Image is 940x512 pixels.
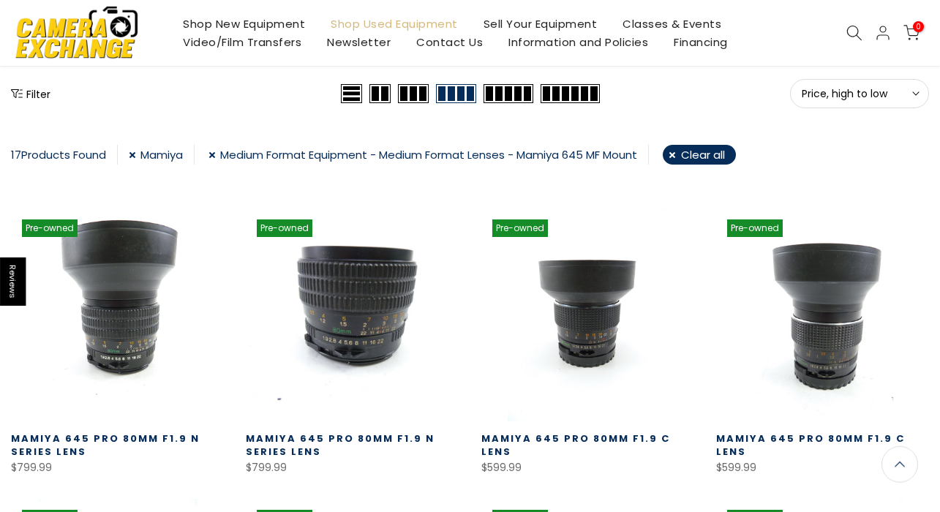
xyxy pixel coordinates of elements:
a: Shop New Equipment [170,15,318,33]
a: Medium Format Equipment - Medium Format Lenses - Mamiya 645 MF Mount [208,145,649,165]
a: Mamiya [129,145,195,165]
a: Classes & Events [610,15,734,33]
a: Contact Us [404,33,496,51]
a: Sell Your Equipment [470,15,610,33]
a: 0 [903,25,920,41]
a: Financing [661,33,741,51]
a: Information and Policies [496,33,661,51]
div: $599.99 [716,459,929,477]
a: Newsletter [315,33,404,51]
span: 17 [11,147,21,162]
div: $799.99 [11,459,224,477]
button: Price, high to low [790,79,929,108]
a: Clear all [663,145,736,165]
div: $799.99 [246,459,459,477]
a: Shop Used Equipment [318,15,471,33]
a: Mamiya 645 Pro 80MM F1.9 N Series Lens [246,432,435,459]
span: Price, high to low [802,87,917,100]
a: Mamiya 645 Pro 80MM f1.9 C Lens [716,432,905,459]
div: $599.99 [481,459,694,477]
button: Show filters [11,86,50,101]
span: 0 [913,21,924,32]
a: Video/Film Transfers [170,33,315,51]
a: Back to the top [881,446,918,483]
a: Mamiya 645 Pro 80MM f1.9 C Lens [481,432,670,459]
div: Products Found [11,145,118,165]
a: Mamiya 645 Pro 80MM f1.9 N Series Lens [11,432,200,459]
